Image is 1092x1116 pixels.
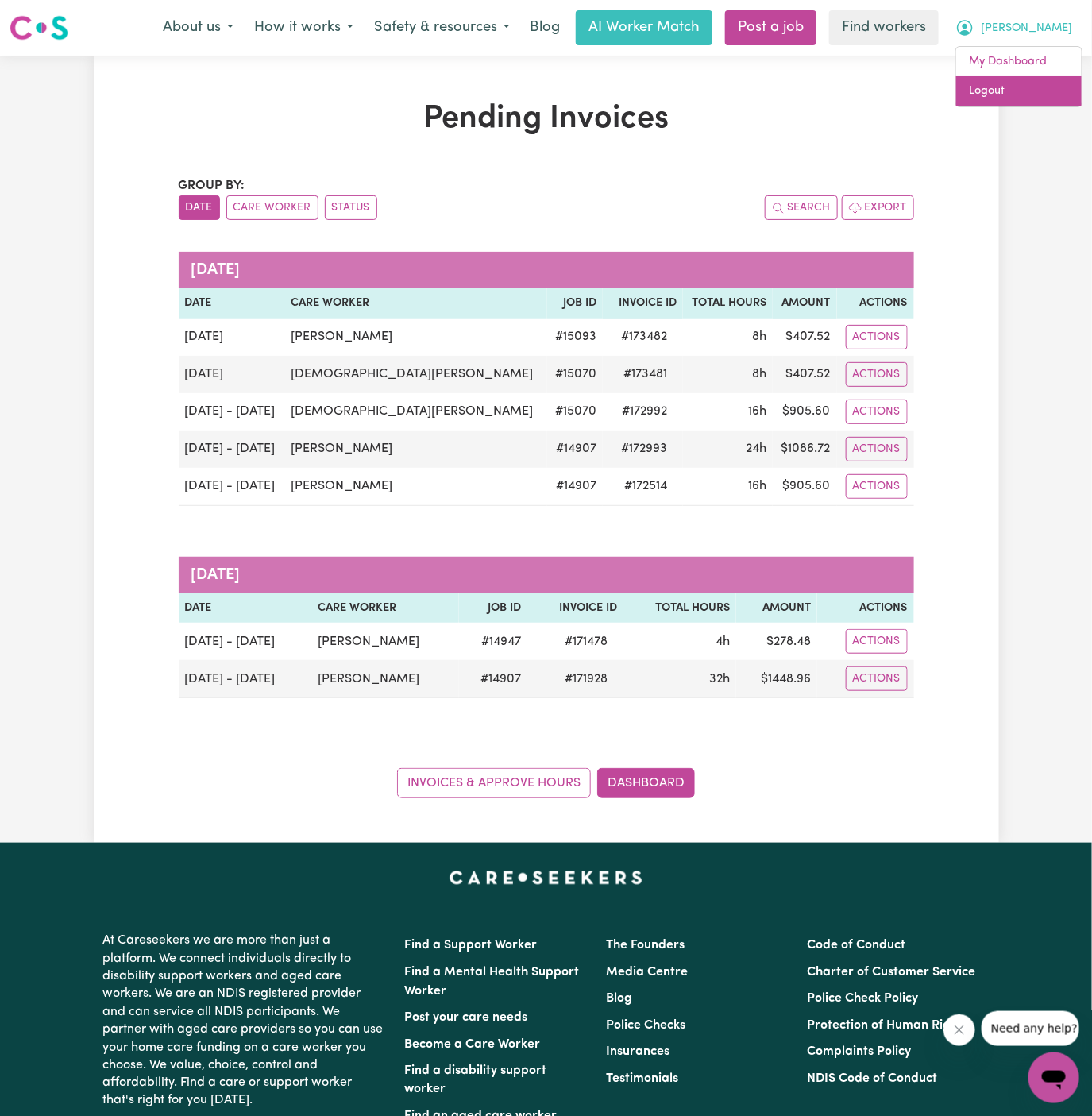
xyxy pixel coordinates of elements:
a: Become a Care Worker [405,1038,541,1051]
th: Amount [773,288,836,319]
span: # 173481 [614,365,677,384]
button: How it works [244,11,364,44]
a: Careseekers logo [10,10,68,46]
caption: [DATE] [179,557,914,593]
td: # 15070 [547,356,603,393]
button: Actions [846,629,908,654]
th: Amount [736,593,817,624]
div: My Account [955,46,1082,107]
a: Invoices & Approve Hours [397,768,591,798]
td: $ 905.60 [773,393,836,431]
span: 16 hours [748,405,766,418]
td: # 14907 [459,660,527,698]
td: # 14907 [547,468,603,506]
td: [PERSON_NAME] [284,319,547,356]
td: $ 1086.72 [773,431,836,468]
td: $ 278.48 [736,623,817,660]
span: 32 hours [709,673,730,685]
td: [PERSON_NAME] [311,660,459,698]
th: Total Hours [683,288,773,319]
a: Post a job [725,10,816,45]
td: [DATE] - [DATE] [179,431,285,468]
button: Export [842,195,914,220]
span: 24 hours [746,442,766,455]
th: Job ID [459,593,527,624]
td: $ 407.52 [773,319,836,356]
button: Actions [846,400,908,424]
span: [PERSON_NAME] [981,20,1072,37]
p: At Careseekers we are more than just a platform. We connect individuals directly to disability su... [103,925,386,1116]
a: Complaints Policy [807,1045,911,1058]
td: [PERSON_NAME] [311,623,459,660]
td: # 14947 [459,623,527,660]
a: The Founders [606,939,685,952]
th: Actions [817,593,913,624]
a: Code of Conduct [807,939,905,952]
a: Police Checks [606,1019,685,1032]
td: [DATE] [179,319,285,356]
td: [DEMOGRAPHIC_DATA][PERSON_NAME] [284,356,547,393]
th: Date [179,288,285,319]
span: # 172514 [615,477,677,496]
a: Find workers [829,10,939,45]
a: Find a Mental Health Support Worker [405,966,580,998]
a: Blog [606,992,632,1005]
a: Dashboard [597,768,695,798]
th: Care Worker [284,288,547,319]
a: Careseekers home page [450,871,642,884]
button: Search [765,195,838,220]
td: # 15070 [547,393,603,431]
a: NDIS Code of Conduct [807,1072,937,1085]
button: sort invoices by care worker [226,195,318,220]
td: [DEMOGRAPHIC_DATA][PERSON_NAME] [284,393,547,431]
h1: Pending Invoices [179,100,914,138]
button: Actions [846,362,908,387]
img: Careseekers logo [10,14,68,42]
a: Blog [520,10,569,45]
td: [DATE] - [DATE] [179,393,285,431]
td: [PERSON_NAME] [284,431,547,468]
a: Insurances [606,1045,669,1058]
button: Safety & resources [364,11,520,44]
a: Logout [956,76,1082,106]
a: Testimonials [606,1072,678,1085]
iframe: Close message [943,1014,975,1046]
span: 8 hours [752,330,766,343]
td: [DATE] [179,356,285,393]
a: Media Centre [606,966,688,979]
span: Group by: [179,180,245,192]
td: [DATE] - [DATE] [179,623,312,660]
td: [PERSON_NAME] [284,468,547,506]
button: Actions [846,666,908,691]
th: Invoice ID [527,593,623,624]
a: Protection of Human Rights [807,1019,968,1032]
th: Care Worker [311,593,459,624]
th: Total Hours [623,593,736,624]
span: # 172992 [612,402,677,421]
a: AI Worker Match [576,10,712,45]
td: # 14907 [547,431,603,468]
button: My Account [945,11,1082,44]
span: 16 hours [748,480,766,492]
a: Find a disability support worker [405,1064,547,1096]
iframe: Message from company [982,1011,1079,1046]
span: # 172993 [612,439,677,458]
a: Police Check Policy [807,992,918,1005]
td: $ 1448.96 [736,660,817,698]
td: $ 407.52 [773,356,836,393]
span: # 173482 [612,327,677,346]
th: Actions [837,288,914,319]
button: Actions [846,437,908,461]
a: Find a Support Worker [405,939,538,952]
span: # 171478 [555,632,617,651]
span: 8 hours [752,368,766,380]
button: Actions [846,325,908,349]
td: [DATE] - [DATE] [179,468,285,506]
a: Post your care needs [405,1011,528,1024]
td: # 15093 [547,319,603,356]
button: Actions [846,474,908,499]
iframe: Button to launch messaging window [1028,1052,1079,1103]
th: Date [179,593,312,624]
span: 4 hours [716,635,730,648]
